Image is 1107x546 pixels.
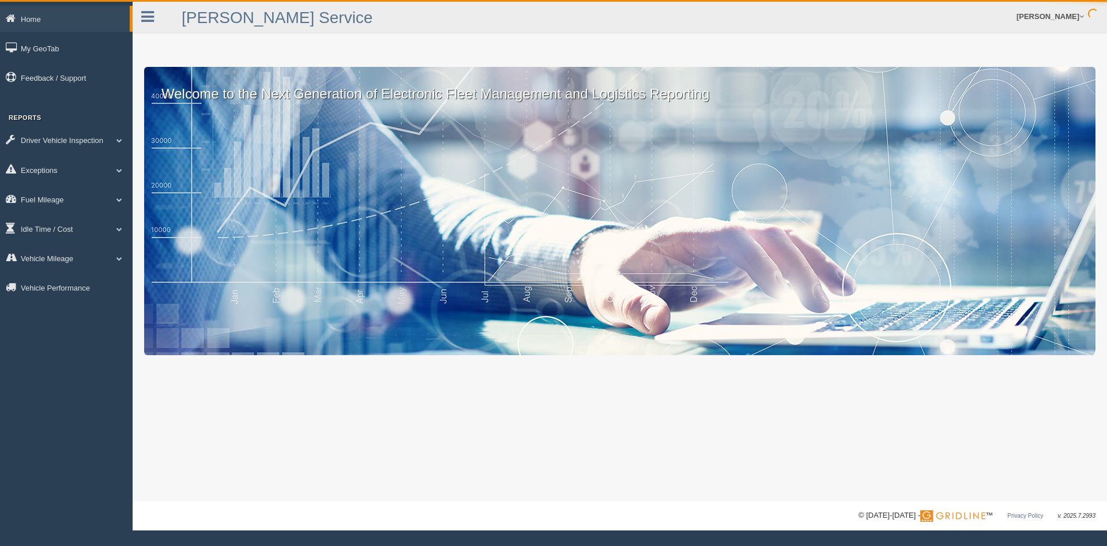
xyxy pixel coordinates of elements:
div: © [DATE]-[DATE] - ™ [859,510,1095,522]
img: Gridline [920,510,985,522]
span: v. 2025.7.2993 [1058,513,1095,519]
a: [PERSON_NAME] Service [182,9,372,27]
p: Welcome to the Next Generation of Electronic Fleet Management and Logistics Reporting [144,67,1095,104]
a: Privacy Policy [1007,513,1043,519]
